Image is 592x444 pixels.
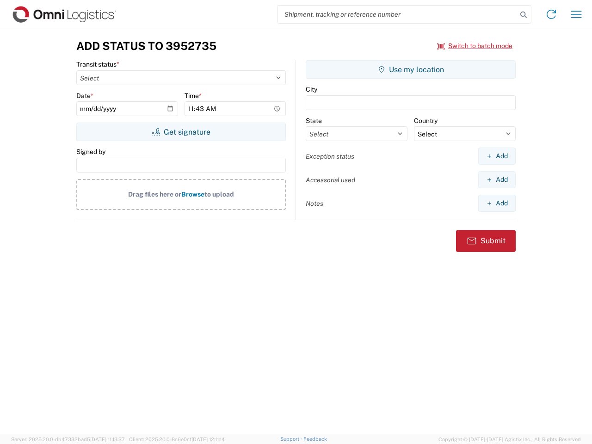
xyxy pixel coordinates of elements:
[129,437,225,442] span: Client: 2025.20.0-8c6e0cf
[306,176,355,184] label: Accessorial used
[306,199,323,208] label: Notes
[76,60,119,68] label: Transit status
[76,148,105,156] label: Signed by
[90,437,125,442] span: [DATE] 11:13:37
[280,436,303,442] a: Support
[478,195,516,212] button: Add
[306,85,317,93] label: City
[306,117,322,125] label: State
[437,38,512,54] button: Switch to batch mode
[185,92,202,100] label: Time
[306,152,354,160] label: Exception status
[76,92,93,100] label: Date
[191,437,225,442] span: [DATE] 12:11:14
[76,123,286,141] button: Get signature
[277,6,517,23] input: Shipment, tracking or reference number
[414,117,438,125] label: Country
[181,191,204,198] span: Browse
[438,435,581,444] span: Copyright © [DATE]-[DATE] Agistix Inc., All Rights Reserved
[478,148,516,165] button: Add
[306,60,516,79] button: Use my location
[456,230,516,252] button: Submit
[303,436,327,442] a: Feedback
[478,171,516,188] button: Add
[76,39,216,53] h3: Add Status to 3952735
[11,437,125,442] span: Server: 2025.20.0-db47332bad5
[128,191,181,198] span: Drag files here or
[204,191,234,198] span: to upload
